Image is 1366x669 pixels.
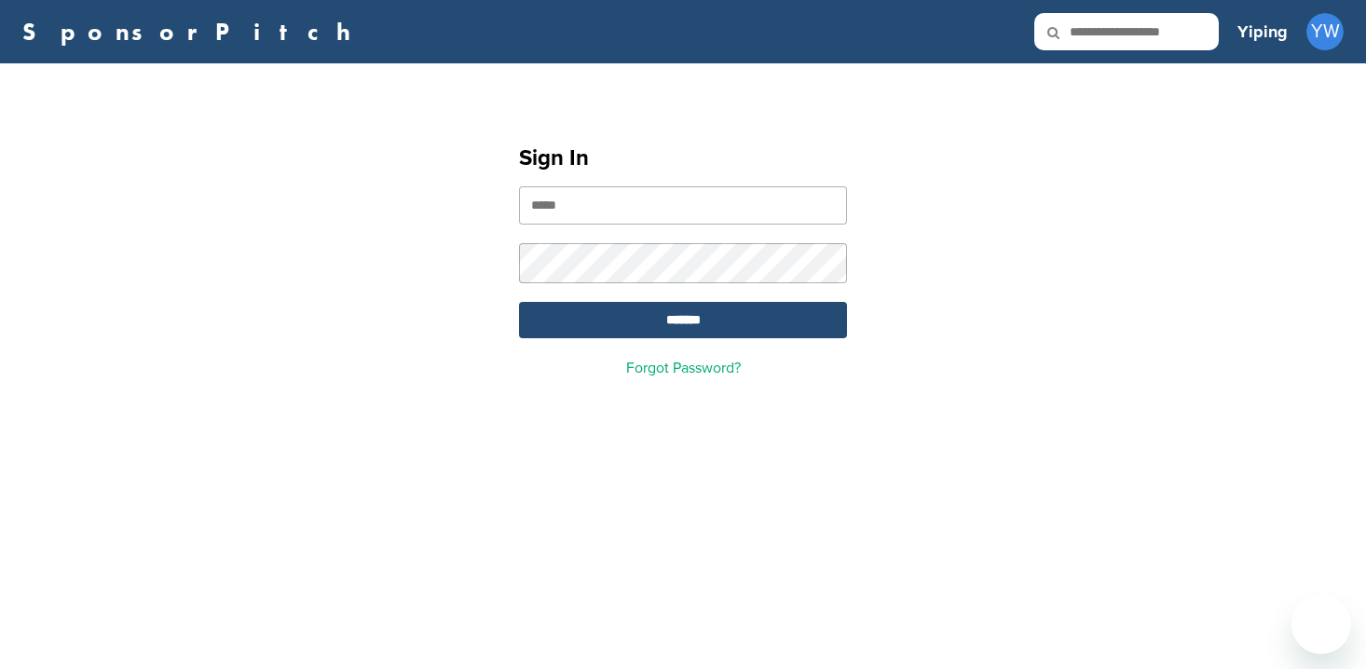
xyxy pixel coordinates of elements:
[22,20,362,44] a: SponsorPitch
[1237,11,1288,52] a: Yiping
[1306,13,1344,50] span: YW
[626,359,741,377] a: Forgot Password?
[519,142,847,175] h1: Sign In
[1291,594,1351,654] iframe: 启动消息传送窗口的按钮
[1237,19,1288,45] h3: Yiping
